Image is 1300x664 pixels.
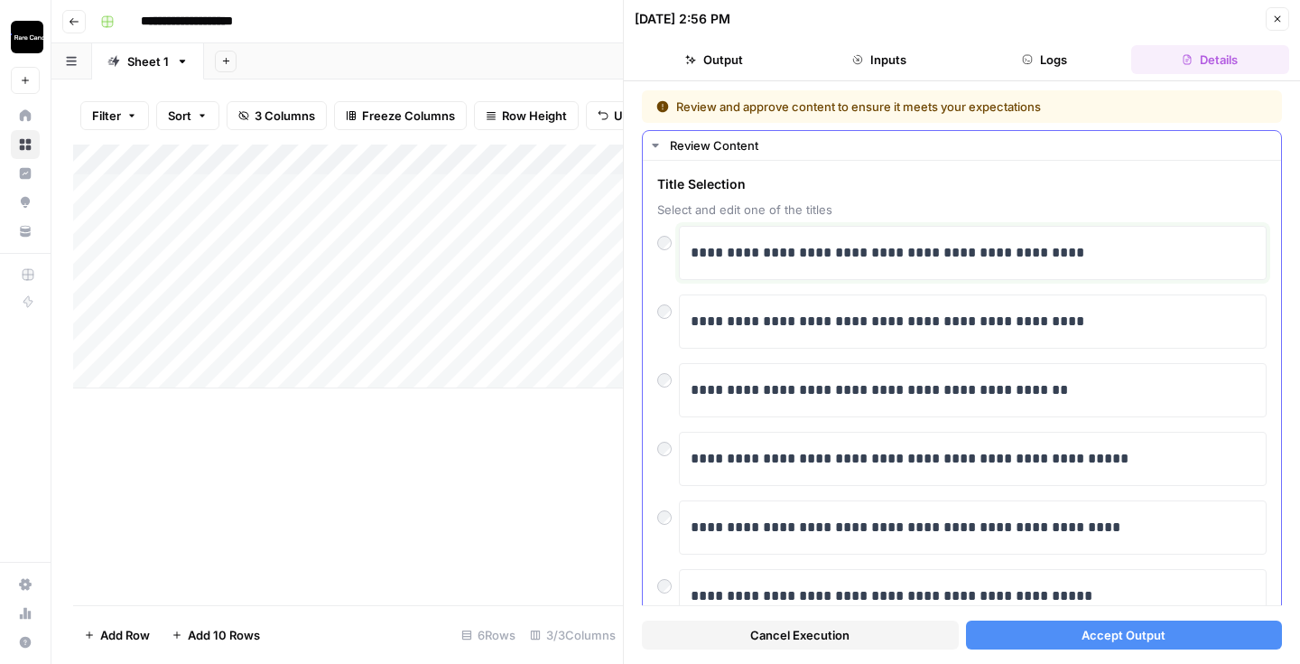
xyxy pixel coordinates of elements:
span: 3 Columns [255,107,315,125]
div: 3/3 Columns [523,621,623,650]
a: Home [11,101,40,130]
span: Add Row [100,626,150,644]
button: 3 Columns [227,101,327,130]
span: Row Height [502,107,567,125]
button: Inputs [800,45,958,74]
span: Add 10 Rows [188,626,260,644]
a: Usage [11,599,40,628]
a: Opportunities [11,188,40,217]
span: Sort [168,107,191,125]
div: Review Content [670,136,1270,154]
button: Details [1131,45,1289,74]
button: Help + Support [11,628,40,657]
button: Add 10 Rows [161,621,271,650]
span: Filter [92,107,121,125]
button: Filter [80,101,149,130]
span: Title Selection [657,175,1267,193]
button: Sort [156,101,219,130]
span: Undo [614,107,645,125]
div: Sheet 1 [127,52,169,70]
a: Insights [11,159,40,188]
div: 6 Rows [454,621,523,650]
button: Cancel Execution [642,621,959,650]
span: Accept Output [1082,626,1165,644]
span: Freeze Columns [362,107,455,125]
div: [DATE] 2:56 PM [635,10,730,28]
button: Row Height [474,101,579,130]
span: Cancel Execution [750,626,850,644]
img: Rare Candy Logo [11,21,43,53]
span: Select and edit one of the titles [657,201,1267,219]
a: Your Data [11,217,40,246]
button: Review Content [643,131,1281,160]
button: Output [635,45,793,74]
a: Settings [11,570,40,599]
a: Browse [11,130,40,159]
button: Undo [586,101,656,130]
button: Workspace: Rare Candy [11,14,40,60]
button: Add Row [73,621,161,650]
button: Freeze Columns [334,101,467,130]
button: Accept Output [966,621,1283,650]
div: Review and approve content to ensure it meets your expectations [656,98,1155,116]
button: Logs [966,45,1124,74]
a: Sheet 1 [92,43,204,79]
